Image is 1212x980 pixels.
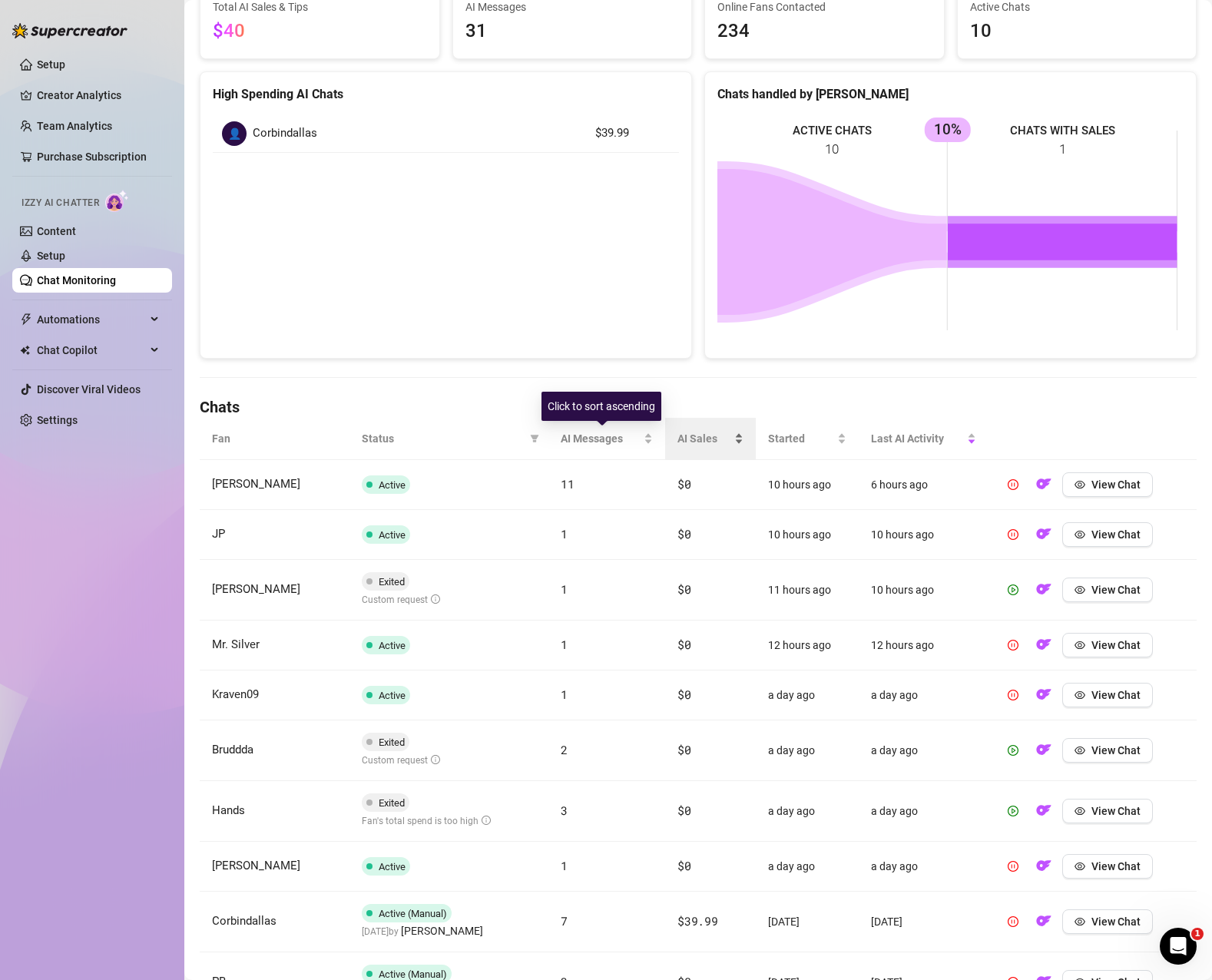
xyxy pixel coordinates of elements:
span: filter [527,427,542,450]
td: 10 hours ago [859,510,988,560]
button: OF [1032,738,1056,763]
img: OF [1036,476,1051,492]
button: OF [1032,472,1056,497]
td: a day ago [859,781,988,842]
span: View Chat [1091,860,1141,872]
span: JP [212,527,225,541]
a: Creator Analytics [37,83,160,108]
button: OF [1032,522,1056,547]
span: Kraven09 [212,687,259,701]
button: View Chat [1062,909,1153,934]
div: High Spending AI Chats [213,84,679,104]
img: OF [1036,913,1051,929]
span: 1 [561,858,568,873]
span: play-circle [1008,806,1018,816]
button: View Chat [1062,472,1153,497]
span: filter [530,434,539,443]
td: [DATE] [859,892,988,952]
span: Exited [379,737,405,748]
span: 1 [561,687,568,702]
span: $39.99 [677,913,717,929]
span: 31 [465,17,680,46]
span: pause-circle [1008,690,1018,700]
span: eye [1075,806,1085,816]
span: Active (Manual) [379,968,447,980]
span: 1 [561,526,568,541]
span: Automations [37,307,146,332]
td: a day ago [859,842,988,892]
span: Active [379,861,406,872]
button: View Chat [1062,799,1153,823]
a: Chat Monitoring [37,274,116,286]
a: Settings [37,414,78,426]
img: OF [1036,803,1051,818]
span: Bruddda [212,743,253,757]
span: thunderbolt [20,313,32,326]
h4: Chats [200,396,1197,418]
span: Exited [379,576,405,588]
td: 6 hours ago [859,460,988,510]
span: eye [1075,690,1085,700]
span: eye [1075,529,1085,540]
span: Active [379,529,406,541]
span: $0 [677,581,690,597]
button: View Chat [1062,683,1153,707]
td: 10 hours ago [756,460,859,510]
td: 10 hours ago [859,560,988,621]
span: play-circle [1008,584,1018,595]
img: OF [1036,637,1051,652]
span: info-circle [431,594,440,604]
img: OF [1036,687,1051,702]
td: 12 hours ago [859,621,988,670]
th: Fan [200,418,349,460]
span: 1 [561,637,568,652]
a: Discover Viral Videos [37,383,141,396]
span: info-circle [431,755,440,764]
span: Izzy AI Chatter [22,196,99,210]
button: OF [1032,799,1056,823]
td: a day ago [859,720,988,781]
img: OF [1036,742,1051,757]
div: Chats handled by [PERSON_NAME] [717,84,1184,104]
img: OF [1036,581,1051,597]
span: View Chat [1091,478,1141,491]
span: 7 [561,913,568,929]
a: OF [1032,919,1056,931]
span: Corbindallas [253,124,317,143]
td: a day ago [756,720,859,781]
div: 👤 [222,121,247,146]
span: Active (Manual) [379,908,447,919]
span: $0 [677,526,690,541]
span: $0 [677,687,690,702]
a: Team Analytics [37,120,112,132]
span: View Chat [1091,528,1141,541]
span: [PERSON_NAME] [212,859,300,872]
span: eye [1075,640,1085,651]
td: a day ago [756,842,859,892]
span: 1 [1191,928,1204,940]
img: Chat Copilot [20,345,30,356]
span: [PERSON_NAME] [212,582,300,596]
td: [DATE] [756,892,859,952]
img: AI Chatter [105,190,129,212]
td: a day ago [859,670,988,720]
span: $0 [677,742,690,757]
span: eye [1075,916,1085,927]
a: Setup [37,58,65,71]
td: 10 hours ago [756,510,859,560]
span: eye [1075,745,1085,756]
button: View Chat [1062,738,1153,763]
span: play-circle [1008,745,1018,756]
span: pause-circle [1008,479,1018,490]
button: View Chat [1062,522,1153,547]
span: AI Messages [561,430,641,447]
span: View Chat [1091,915,1141,928]
iframe: Intercom live chat [1160,928,1197,965]
span: Mr. Silver [212,637,260,651]
button: OF [1032,909,1056,934]
span: eye [1075,479,1085,490]
span: Corbindallas [212,914,277,928]
span: Hands [212,803,245,817]
a: OF [1032,642,1056,654]
span: $0 [677,803,690,818]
